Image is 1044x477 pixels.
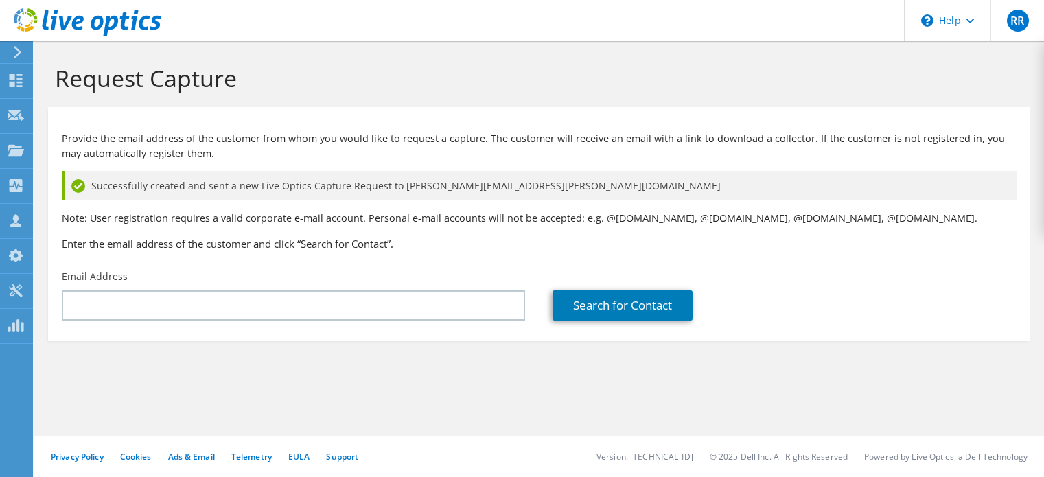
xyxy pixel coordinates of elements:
[288,451,310,463] a: EULA
[62,211,1017,226] p: Note: User registration requires a valid corporate e-mail account. Personal e-mail accounts will ...
[553,290,693,321] a: Search for Contact
[710,451,848,463] li: © 2025 Dell Inc. All Rights Reserved
[120,451,152,463] a: Cookies
[1007,10,1029,32] span: RR
[62,131,1017,161] p: Provide the email address of the customer from whom you would like to request a capture. The cust...
[864,451,1028,463] li: Powered by Live Optics, a Dell Technology
[91,178,721,194] span: Successfully created and sent a new Live Optics Capture Request to [PERSON_NAME][EMAIL_ADDRESS][P...
[168,451,215,463] a: Ads & Email
[62,270,128,283] label: Email Address
[62,236,1017,251] h3: Enter the email address of the customer and click “Search for Contact”.
[921,14,933,27] svg: \n
[55,64,1017,93] h1: Request Capture
[326,451,358,463] a: Support
[51,451,104,463] a: Privacy Policy
[231,451,272,463] a: Telemetry
[596,451,693,463] li: Version: [TECHNICAL_ID]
